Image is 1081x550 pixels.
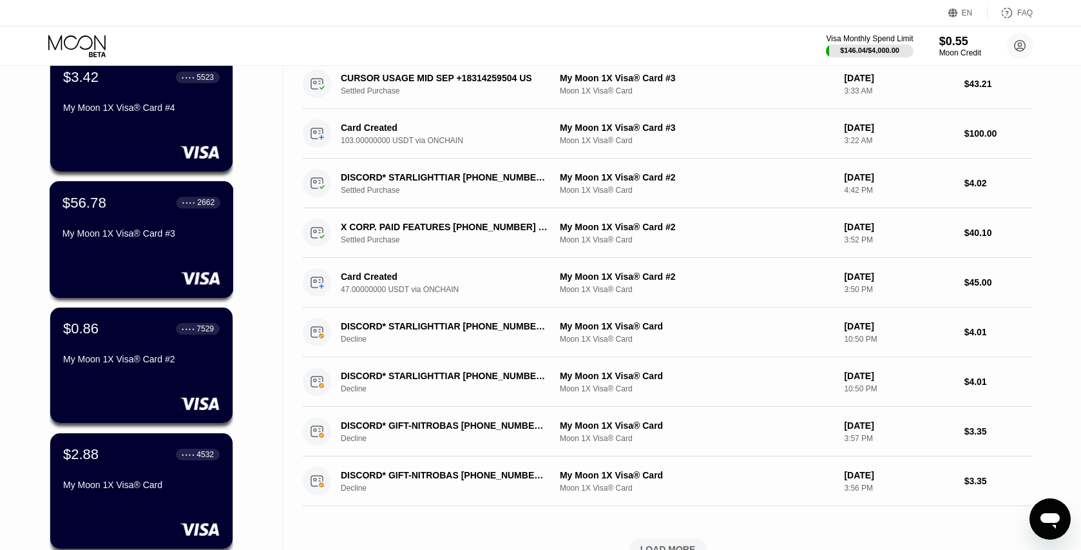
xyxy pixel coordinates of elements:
[196,73,214,82] div: 5523
[560,384,834,393] div: Moon 1X Visa® Card
[303,109,1033,159] div: Card Created103.00000000 USDT via ONCHAINMy Moon 1X Visa® Card #3Moon 1X Visa® Card[DATE]3:22 AM$...
[844,123,953,133] div: [DATE]
[182,75,195,79] div: ● ● ● ●
[182,201,195,204] div: ● ● ● ●
[964,79,1033,89] div: $43.21
[560,136,834,145] div: Moon 1X Visa® Card
[63,320,99,337] div: $0.86
[844,271,953,282] div: [DATE]
[560,123,834,133] div: My Moon 1X Visa® Card #3
[560,172,834,182] div: My Moon 1X Visa® Card #2
[844,86,953,95] div: 3:33 AM
[341,321,548,331] div: DISCORD* STARLIGHTTIAR [PHONE_NUMBER] US
[988,6,1033,19] div: FAQ
[844,434,953,443] div: 3:57 PM
[50,433,233,549] div: $2.88● ● ● ●4532My Moon 1X Visa® Card
[964,377,1033,387] div: $4.01
[844,186,953,195] div: 4:42 PM
[341,335,563,344] div: Decline
[840,46,899,54] div: $146.04 / $4,000.00
[182,327,195,331] div: ● ● ● ●
[303,407,1033,457] div: DISCORD* GIFT-NITROBAS [PHONE_NUMBER] USDeclineMy Moon 1X Visa® CardMoon 1X Visa® Card[DATE]3:57 ...
[182,453,195,457] div: ● ● ● ●
[844,484,953,493] div: 3:56 PM
[341,420,548,431] div: DISCORD* GIFT-NITROBAS [PHONE_NUMBER] US
[50,56,233,172] div: $3.42● ● ● ●5523My Moon 1X Visa® Card #4
[341,271,548,282] div: Card Created
[63,480,220,490] div: My Moon 1X Visa® Card
[560,186,834,195] div: Moon 1X Visa® Card
[560,271,834,282] div: My Moon 1X Visa® Card #2
[844,371,953,381] div: [DATE]
[560,86,834,95] div: Moon 1X Visa® Card
[939,35,981,48] div: $0.55
[560,222,834,232] div: My Moon 1X Visa® Card #2
[844,420,953,431] div: [DATE]
[964,178,1033,188] div: $4.02
[964,327,1033,337] div: $4.01
[341,371,548,381] div: DISCORD* STARLIGHTTIAR [PHONE_NUMBER] US
[964,228,1033,238] div: $40.10
[341,285,563,294] div: 47.00000000 USDT via ONCHAIN
[560,335,834,344] div: Moon 1X Visa® Card
[63,354,220,364] div: My Moon 1X Visa® Card #2
[196,324,214,333] div: 7529
[196,450,214,459] div: 4532
[62,228,220,239] div: My Moon 1X Visa® Card #3
[341,484,563,493] div: Decline
[303,159,1033,208] div: DISCORD* STARLIGHTTIAR [PHONE_NUMBER] USSettled PurchaseMy Moon 1X Visa® Card #2Moon 1X Visa® Car...
[948,6,988,19] div: EN
[50,308,233,423] div: $0.86● ● ● ●7529My Moon 1X Visa® Card #2
[844,172,953,182] div: [DATE]
[341,235,563,244] div: Settled Purchase
[1029,498,1071,540] iframe: Button to launch messaging window, conversation in progress
[844,285,953,294] div: 3:50 PM
[303,357,1033,407] div: DISCORD* STARLIGHTTIAR [PHONE_NUMBER] USDeclineMy Moon 1X Visa® CardMoon 1X Visa® Card[DATE]10:50...
[560,235,834,244] div: Moon 1X Visa® Card
[62,194,106,211] div: $56.78
[826,34,913,43] div: Visa Monthly Spend Limit
[341,136,563,145] div: 103.00000000 USDT via ONCHAIN
[197,198,215,207] div: 2662
[964,128,1033,139] div: $100.00
[341,172,548,182] div: DISCORD* STARLIGHTTIAR [PHONE_NUMBER] US
[341,86,563,95] div: Settled Purchase
[560,484,834,493] div: Moon 1X Visa® Card
[560,420,834,431] div: My Moon 1X Visa® Card
[560,321,834,331] div: My Moon 1X Visa® Card
[341,222,548,232] div: X CORP. PAID FEATURES [PHONE_NUMBER] US
[63,69,99,86] div: $3.42
[341,73,548,83] div: CURSOR USAGE MID SEP +18314259504 US
[63,103,220,113] div: My Moon 1X Visa® Card #4
[844,136,953,145] div: 3:22 AM
[844,321,953,331] div: [DATE]
[844,235,953,244] div: 3:52 PM
[341,470,548,480] div: DISCORD* GIFT-NITROBAS [PHONE_NUMBER] US
[844,470,953,480] div: [DATE]
[303,258,1033,308] div: Card Created47.00000000 USDT via ONCHAINMy Moon 1X Visa® Card #2Moon 1X Visa® Card[DATE]3:50 PM$4...
[303,59,1033,109] div: CURSOR USAGE MID SEP +18314259504 USSettled PurchaseMy Moon 1X Visa® Card #3Moon 1X Visa® Card[DA...
[341,384,563,393] div: Decline
[560,434,834,443] div: Moon 1X Visa® Card
[63,446,99,463] div: $2.88
[964,476,1033,486] div: $3.35
[844,384,953,393] div: 10:50 PM
[341,186,563,195] div: Settled Purchase
[939,48,981,57] div: Moon Credit
[826,34,913,57] div: Visa Monthly Spend Limit$146.04/$4,000.00
[560,371,834,381] div: My Moon 1X Visa® Card
[560,285,834,294] div: Moon 1X Visa® Card
[844,222,953,232] div: [DATE]
[341,434,563,443] div: Decline
[964,426,1033,437] div: $3.35
[303,457,1033,506] div: DISCORD* GIFT-NITROBAS [PHONE_NUMBER] USDeclineMy Moon 1X Visa® CardMoon 1X Visa® Card[DATE]3:56 ...
[560,73,834,83] div: My Moon 1X Visa® Card #3
[964,277,1033,288] div: $45.00
[962,8,973,17] div: EN
[560,470,834,480] div: My Moon 1X Visa® Card
[303,208,1033,258] div: X CORP. PAID FEATURES [PHONE_NUMBER] USSettled PurchaseMy Moon 1X Visa® Card #2Moon 1X Visa® Card...
[844,335,953,344] div: 10:50 PM
[303,308,1033,357] div: DISCORD* STARLIGHTTIAR [PHONE_NUMBER] USDeclineMy Moon 1X Visa® CardMoon 1X Visa® Card[DATE]10:50...
[341,123,548,133] div: Card Created
[50,182,233,297] div: $56.78● ● ● ●2662My Moon 1X Visa® Card #3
